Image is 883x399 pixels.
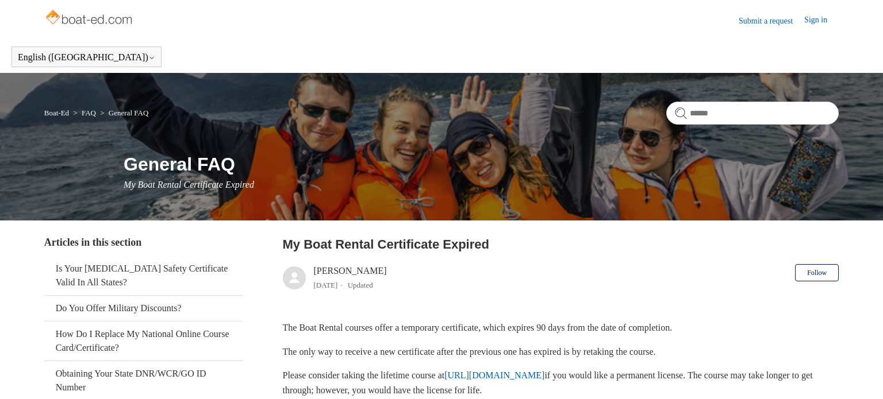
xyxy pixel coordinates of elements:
[804,14,839,28] a: Sign in
[283,347,656,357] span: The only way to receive a new certificate after the previous one has expired is by retaking the c...
[44,109,69,117] a: Boat-Ed
[795,264,839,281] button: Follow Article
[71,109,98,117] li: FAQ
[348,281,373,289] li: Updated
[666,102,839,125] input: Search
[314,264,387,292] div: [PERSON_NAME]
[124,180,254,189] span: My Boat Rental Certificate Expired
[283,370,813,395] span: Please consider taking the lifetime course at if you would like a permanent license. The course m...
[444,370,544,380] a: [URL][DOMAIN_NAME]
[82,109,96,117] a: FAQ
[44,296,243,321] a: Do You Offer Military Discounts?
[44,7,136,30] img: Boat-Ed Help Center home page
[44,237,141,248] span: Articles in this section
[44,109,71,117] li: Boat-Ed
[314,281,338,289] time: 03/01/2024, 15:59
[44,321,243,361] a: How Do I Replace My National Online Course Card/Certificate?
[98,109,148,117] li: General FAQ
[18,52,155,63] button: English ([GEOGRAPHIC_DATA])
[739,15,804,27] a: Submit a request
[109,109,148,117] a: General FAQ
[283,323,673,332] span: The Boat Rental courses offer a temporary certificate, which expires 90 days from the date of com...
[124,150,839,178] h1: General FAQ
[44,256,243,295] a: Is Your [MEDICAL_DATA] Safety Certificate Valid In All States?
[283,235,839,254] h2: My Boat Rental Certificate Expired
